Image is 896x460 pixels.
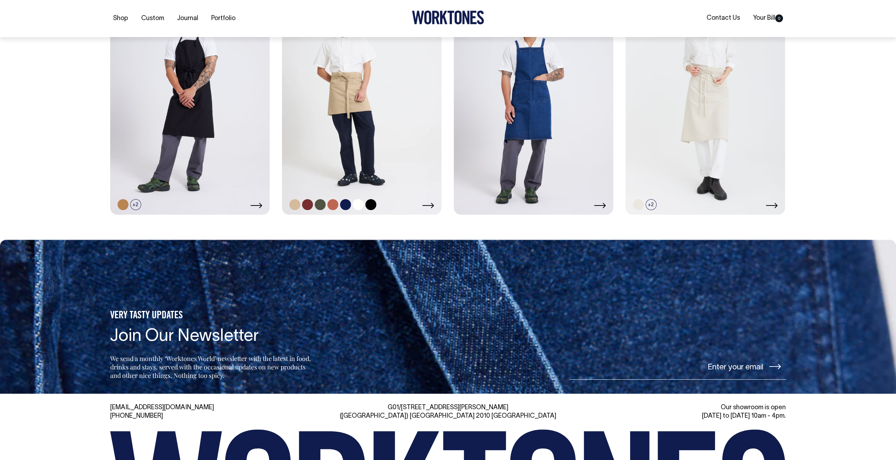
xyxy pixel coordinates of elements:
[110,413,163,419] a: [PHONE_NUMBER]
[130,199,141,210] span: +2
[110,327,313,346] h4: Join Our Newsletter
[570,353,786,380] input: Enter your email
[110,310,313,322] h5: VERY TASTY UPDATES
[339,404,557,421] div: G01/[STREET_ADDRESS][PERSON_NAME] ([GEOGRAPHIC_DATA]) [GEOGRAPHIC_DATA] 2010 [GEOGRAPHIC_DATA]
[775,14,783,22] span: 0
[174,13,201,24] a: Journal
[750,12,786,24] a: Your Bill0
[110,13,131,24] a: Shop
[208,13,238,24] a: Portfolio
[138,13,167,24] a: Custom
[704,12,743,24] a: Contact Us
[110,354,313,380] p: We send a monthly ‘Worktones World’ newsletter with the latest in food, drinks and stays, served ...
[568,404,786,421] div: Our showroom is open [DATE] to [DATE] 10am - 4pm.
[646,199,657,210] span: +2
[110,405,214,411] a: [EMAIL_ADDRESS][DOMAIN_NAME]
